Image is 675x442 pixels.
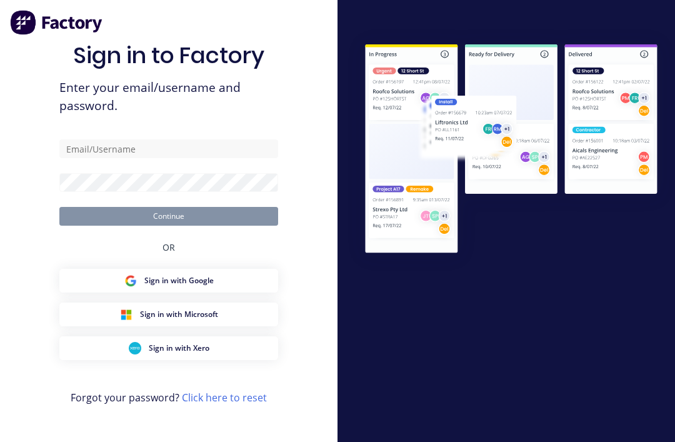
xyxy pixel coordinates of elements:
button: Xero Sign inSign in with Xero [59,336,278,360]
span: Sign in with Microsoft [140,309,218,320]
span: Forgot your password? [71,390,267,405]
span: Sign in with Google [144,275,214,286]
button: Microsoft Sign inSign in with Microsoft [59,303,278,326]
button: Google Sign inSign in with Google [59,269,278,293]
h1: Sign in to Factory [73,42,264,69]
img: Microsoft Sign in [120,308,132,321]
input: Email/Username [59,139,278,158]
img: Factory [10,10,104,35]
img: Xero Sign in [129,342,141,354]
img: Sign in [347,28,675,273]
a: Click here to reset [182,391,267,404]
span: Sign in with Xero [149,343,209,354]
span: Enter your email/username and password. [59,79,278,115]
img: Google Sign in [124,274,137,287]
div: OR [162,226,175,269]
button: Continue [59,207,278,226]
